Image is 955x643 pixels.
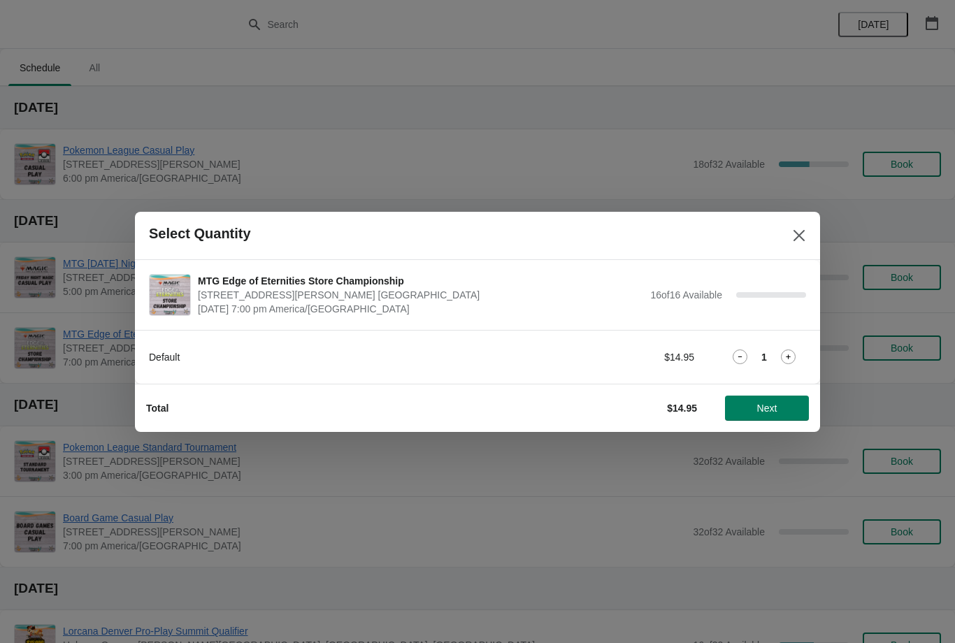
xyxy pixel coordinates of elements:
span: [STREET_ADDRESS][PERSON_NAME] [GEOGRAPHIC_DATA] [198,288,643,302]
h2: Select Quantity [149,226,251,242]
button: Next [725,396,809,421]
strong: Total [146,403,168,414]
span: MTG Edge of Eternities Store Championship [198,274,643,288]
span: [DATE] 7:00 pm America/[GEOGRAPHIC_DATA] [198,302,643,316]
span: Next [757,403,777,414]
div: Default [149,350,537,364]
span: 16 of 16 Available [650,289,722,301]
button: Close [787,223,812,248]
img: MTG Edge of Eternities Store Championship | 2040 Louetta Rd. Suite I Spring, TX 77388 | August 22... [150,275,190,315]
div: $14.95 [565,350,694,364]
strong: 1 [761,350,767,364]
strong: $14.95 [667,403,697,414]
